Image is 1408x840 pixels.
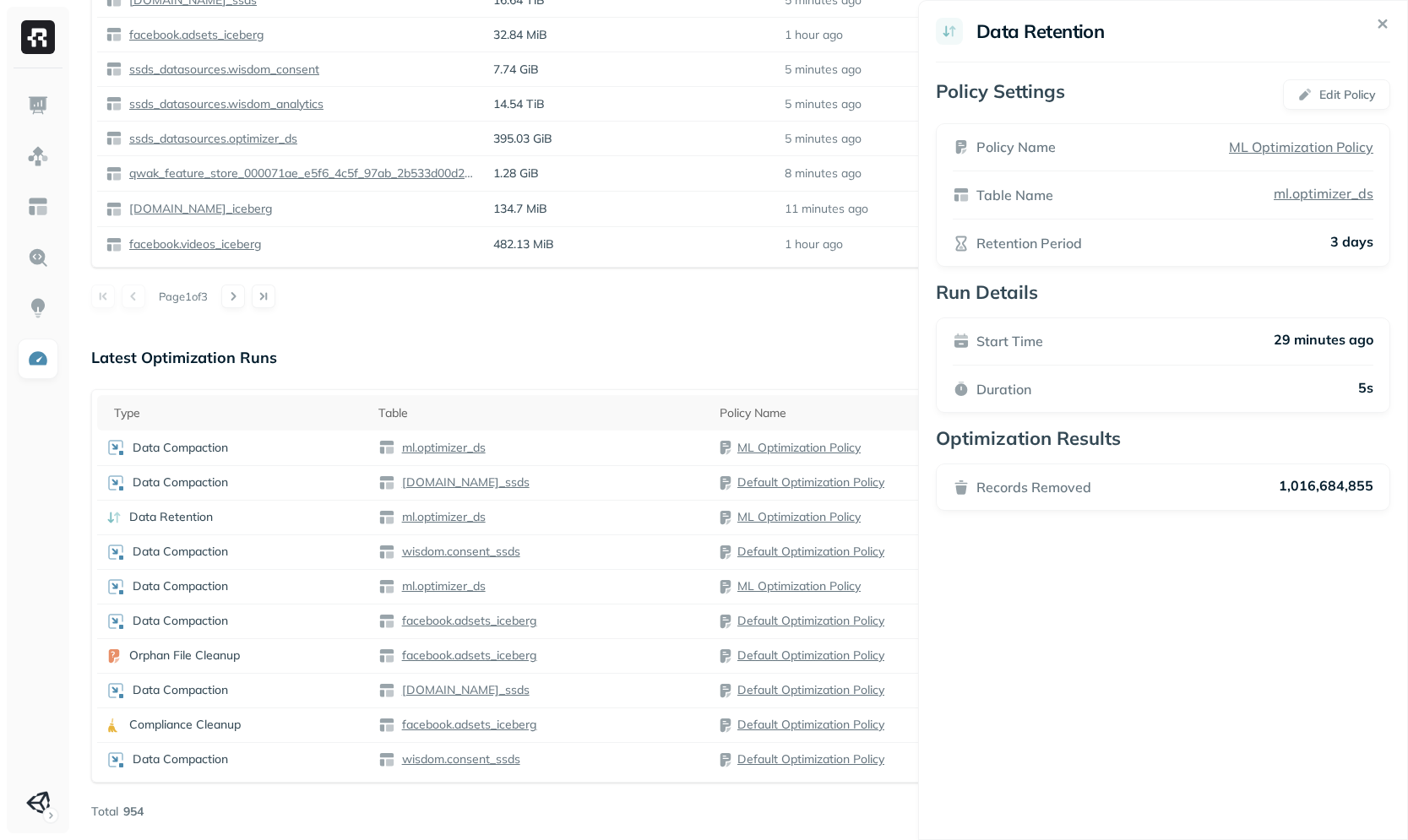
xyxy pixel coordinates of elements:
[936,426,1390,450] p: Optimization Results
[1283,79,1390,110] button: Edit Policy
[976,137,1056,157] p: Policy Name
[1358,379,1373,399] p: 5s
[1270,185,1373,202] p: ml.optimizer_ds
[936,79,1065,110] p: Policy Settings
[976,233,1082,253] p: Retention Period
[976,19,1104,43] h2: Data Retention
[976,331,1043,351] p: Start Time
[1330,233,1373,253] p: 3 days
[976,379,1031,399] p: Duration
[1279,477,1373,497] p: 1,016,684,855
[1267,185,1373,202] a: ml.optimizer_ds
[1229,137,1373,157] a: ML Optimization Policy
[976,477,1091,497] p: Records Removed
[936,280,1390,304] p: Run Details
[1274,331,1373,351] p: 29 minutes ago
[976,185,1053,205] p: Table Name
